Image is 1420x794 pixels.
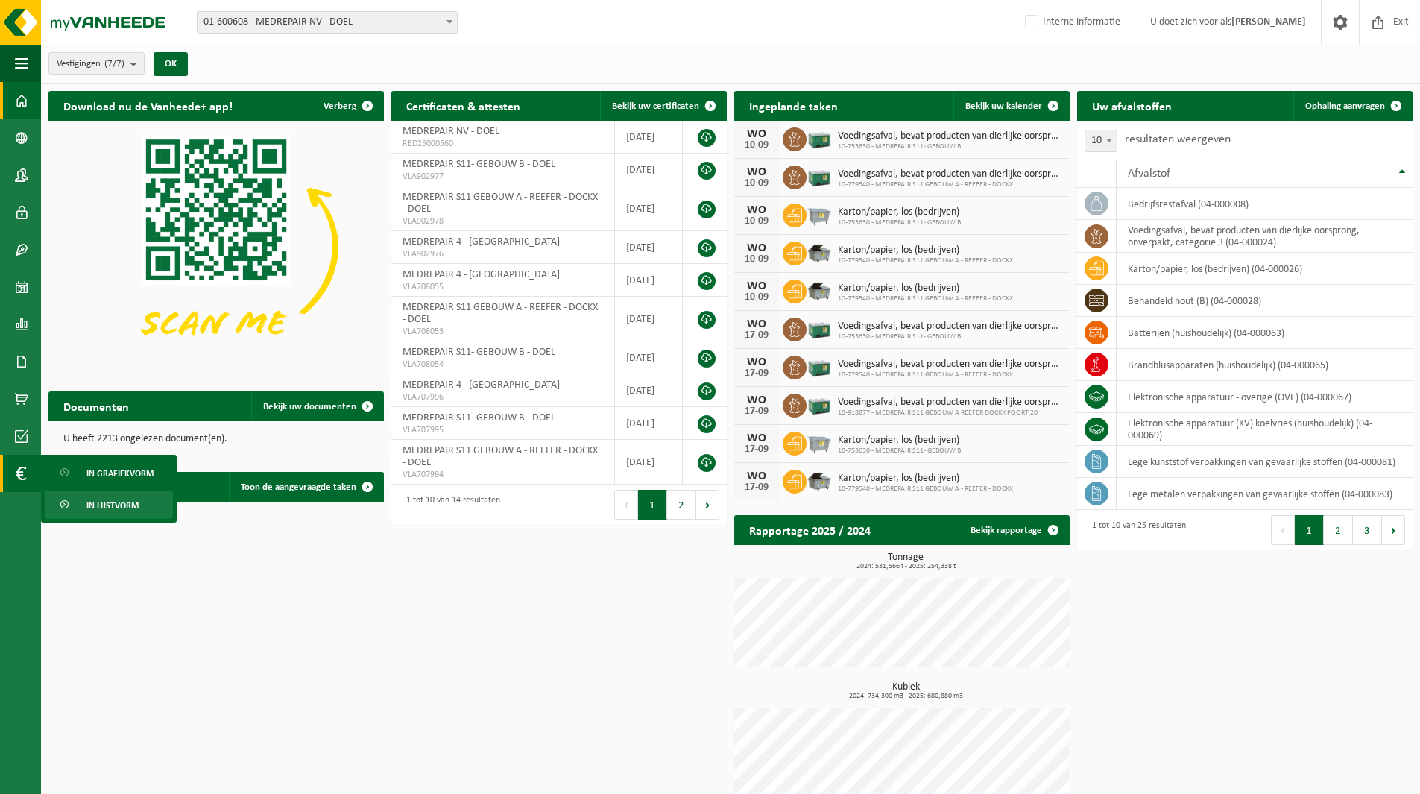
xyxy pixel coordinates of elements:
span: VLA707995 [403,424,603,436]
h2: Ingeplande taken [734,91,853,120]
button: Verberg [312,91,382,121]
span: Voedingsafval, bevat producten van dierlijke oorsprong, onverpakt, categorie 3 [838,397,1062,409]
td: [DATE] [615,121,683,154]
span: 10-753630 - MEDREPAIR S11- GEBOUW B [838,218,961,227]
span: MEDREPAIR 4 - [GEOGRAPHIC_DATA] [403,379,560,391]
td: batterijen (huishoudelijk) (04-000063) [1117,317,1413,349]
a: Toon de aangevraagde taken [229,472,382,502]
button: Next [1382,515,1405,545]
span: VLA707994 [403,469,603,481]
label: resultaten weergeven [1125,133,1231,145]
span: VLA902976 [403,248,603,260]
td: bedrijfsrestafval (04-000008) [1117,188,1413,220]
img: PB-LB-0680-HPE-GN-01 [807,163,832,189]
span: Bekijk uw certificaten [612,101,699,111]
span: VLA708054 [403,359,603,371]
div: 10-09 [742,140,771,151]
span: MEDREPAIR NV - DOEL [403,126,499,137]
h3: Tonnage [742,552,1070,570]
a: Bekijk rapportage [959,515,1068,545]
td: [DATE] [615,264,683,297]
h2: Uw afvalstoffen [1077,91,1187,120]
p: Geen data beschikbaar. [63,514,369,525]
label: Interne informatie [1022,11,1120,34]
span: Verberg [324,101,356,111]
a: Bekijk uw certificaten [600,91,725,121]
td: karton/papier, los (bedrijven) (04-000026) [1117,253,1413,285]
div: 17-09 [742,482,771,493]
img: WB-5000-GAL-GY-01 [807,239,832,265]
div: 1 tot 10 van 25 resultaten [1085,514,1186,546]
h2: Rapportage 2025 / 2024 [734,515,886,544]
button: 2 [1324,515,1353,545]
span: 10-753630 - MEDREPAIR S11- GEBOUW B [838,447,961,456]
div: 17-09 [742,330,771,341]
span: Karton/papier, los (bedrijven) [838,435,961,447]
span: Voedingsafval, bevat producten van dierlijke oorsprong, onverpakt, categorie 3 [838,168,1062,180]
span: MEDREPAIR S11 GEBOUW A - REEFER - DOCKX - DOEL [403,192,598,215]
img: WB-5000-GAL-GY-01 [807,277,832,303]
img: WB-2500-GAL-GY-01 [807,429,832,455]
span: MEDREPAIR 4 - [GEOGRAPHIC_DATA] [403,236,560,248]
div: WO [742,166,771,178]
span: 2024: 531,566 t - 2025: 254,338 t [742,563,1070,570]
td: behandeld hout (B) (04-000028) [1117,285,1413,317]
span: VLA902977 [403,171,603,183]
td: [DATE] [615,374,683,407]
td: voedingsafval, bevat producten van dierlijke oorsprong, onverpakt, categorie 3 (04-000024) [1117,220,1413,253]
img: WB-2500-GAL-GY-01 [807,201,832,227]
img: PB-LB-0680-HPE-GN-01 [807,353,832,379]
a: In lijstvorm [45,491,173,519]
span: Karton/papier, los (bedrijven) [838,207,961,218]
span: 10-779540 - MEDREPAIR S11 GEBOUW A - REEFER - DOCKX [838,371,1062,379]
td: [DATE] [615,186,683,231]
td: elektronische apparatuur (KV) koelvries (huishoudelijk) (04-000069) [1117,413,1413,446]
span: 10-753630 - MEDREPAIR S11- GEBOUW B [838,333,1062,341]
div: 10-09 [742,254,771,265]
span: Ophaling aanvragen [1305,101,1385,111]
h2: Certificaten & attesten [391,91,535,120]
span: VLA708053 [403,326,603,338]
h3: Kubiek [742,682,1070,700]
span: 10-779540 - MEDREPAIR S11 GEBOUW A - REEFER - DOCKX [838,256,1013,265]
a: In grafiekvorm [45,459,173,487]
span: 10 [1085,130,1117,152]
span: RED25000560 [403,138,603,150]
img: PB-LB-0680-HPE-GN-01 [807,315,832,341]
span: MEDREPAIR S11- GEBOUW B - DOEL [403,412,555,423]
a: Bekijk uw documenten [251,391,382,421]
td: [DATE] [615,440,683,485]
span: Bekijk uw kalender [965,101,1042,111]
div: WO [742,280,771,292]
div: WO [742,204,771,216]
div: WO [742,318,771,330]
span: Voedingsafval, bevat producten van dierlijke oorsprong, onverpakt, categorie 3 [838,359,1062,371]
img: PB-LB-0680-HPE-GN-01 [807,125,832,151]
h2: Documenten [48,391,144,420]
td: brandblusapparaten (huishoudelijk) (04-000065) [1117,349,1413,381]
span: 10-779540 - MEDREPAIR S11 GEBOUW A - REEFER - DOCKX [838,180,1062,189]
button: 3 [1353,515,1382,545]
div: 17-09 [742,444,771,455]
div: 10-09 [742,178,771,189]
div: 10-09 [742,216,771,227]
span: MEDREPAIR S11 GEBOUW A - REEFER - DOCKX - DOEL [403,445,598,468]
strong: [PERSON_NAME] [1231,16,1306,28]
span: VLA708055 [403,281,603,293]
span: Karton/papier, los (bedrijven) [838,473,1013,485]
button: Previous [1271,515,1295,545]
button: 2 [667,490,696,520]
div: 17-09 [742,368,771,379]
span: In grafiekvorm [86,459,154,488]
span: Bekijk uw documenten [263,402,356,412]
span: Voedingsafval, bevat producten van dierlijke oorsprong, onverpakt, categorie 3 [838,130,1062,142]
div: 17-09 [742,406,771,417]
a: Ophaling aanvragen [1293,91,1411,121]
span: Karton/papier, los (bedrijven) [838,283,1013,294]
span: 10-918877 - MEDREPAIR S11 GEBOUW A REEFER DOCKX POORT 20 [838,409,1062,418]
span: 01-600608 - MEDREPAIR NV - DOEL [197,11,458,34]
td: [DATE] [615,154,683,186]
button: 1 [1295,515,1324,545]
button: 1 [638,490,667,520]
button: Previous [614,490,638,520]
